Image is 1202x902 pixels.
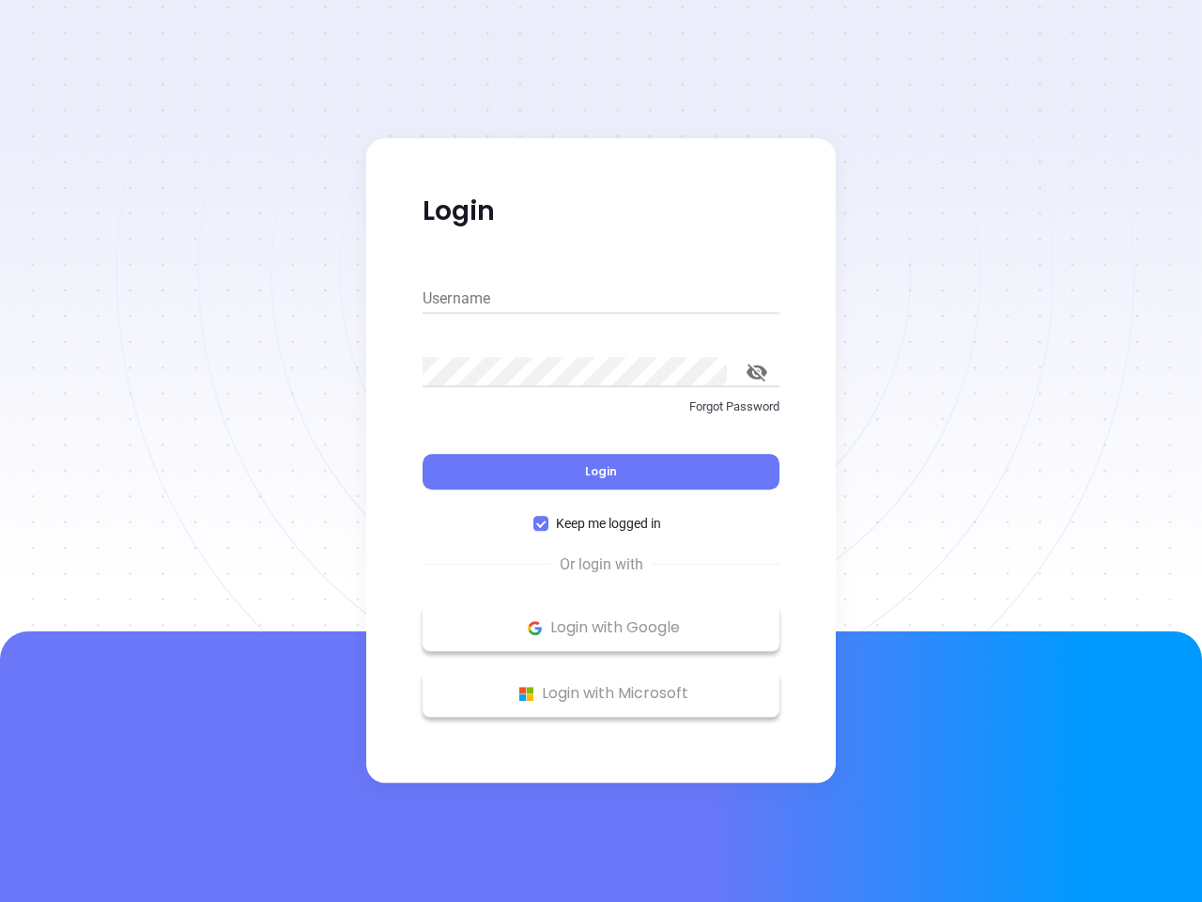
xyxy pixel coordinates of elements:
span: Keep me logged in [548,513,669,534]
p: Forgot Password [423,397,779,416]
button: Login [423,454,779,490]
button: Microsoft Logo Login with Microsoft [423,670,779,717]
span: Login [585,463,617,479]
button: Google Logo Login with Google [423,604,779,651]
p: Login with Google [432,614,770,642]
button: toggle password visibility [734,350,779,395]
p: Login with Microsoft [432,679,770,708]
p: Login [423,194,779,228]
span: Or login with [550,553,653,576]
img: Microsoft Logo [515,682,538,706]
img: Google Logo [523,616,547,640]
a: Forgot Password [423,397,779,431]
